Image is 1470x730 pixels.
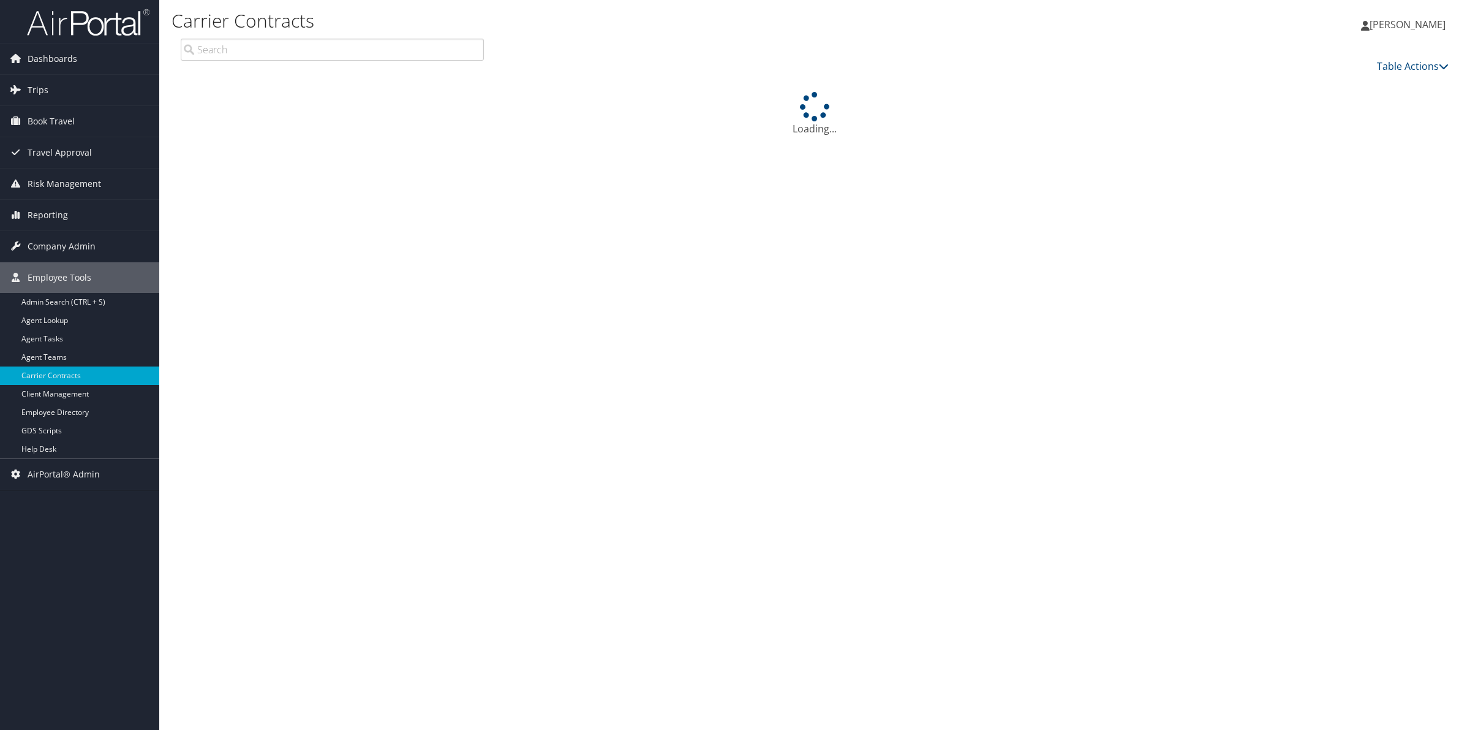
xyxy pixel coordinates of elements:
div: Loading... [171,92,1458,136]
span: Risk Management [28,169,101,199]
a: Table Actions [1377,59,1449,73]
span: Employee Tools [28,262,91,293]
span: [PERSON_NAME] [1370,18,1445,31]
h1: Carrier Contracts [171,8,1029,34]
a: [PERSON_NAME] [1361,6,1458,43]
span: AirPortal® Admin [28,459,100,490]
span: Reporting [28,200,68,230]
span: Travel Approval [28,137,92,168]
span: Dashboards [28,44,77,74]
span: Book Travel [28,106,75,137]
img: airportal-logo.png [27,8,149,37]
input: Search [181,39,484,61]
span: Company Admin [28,231,96,262]
span: Trips [28,75,48,105]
